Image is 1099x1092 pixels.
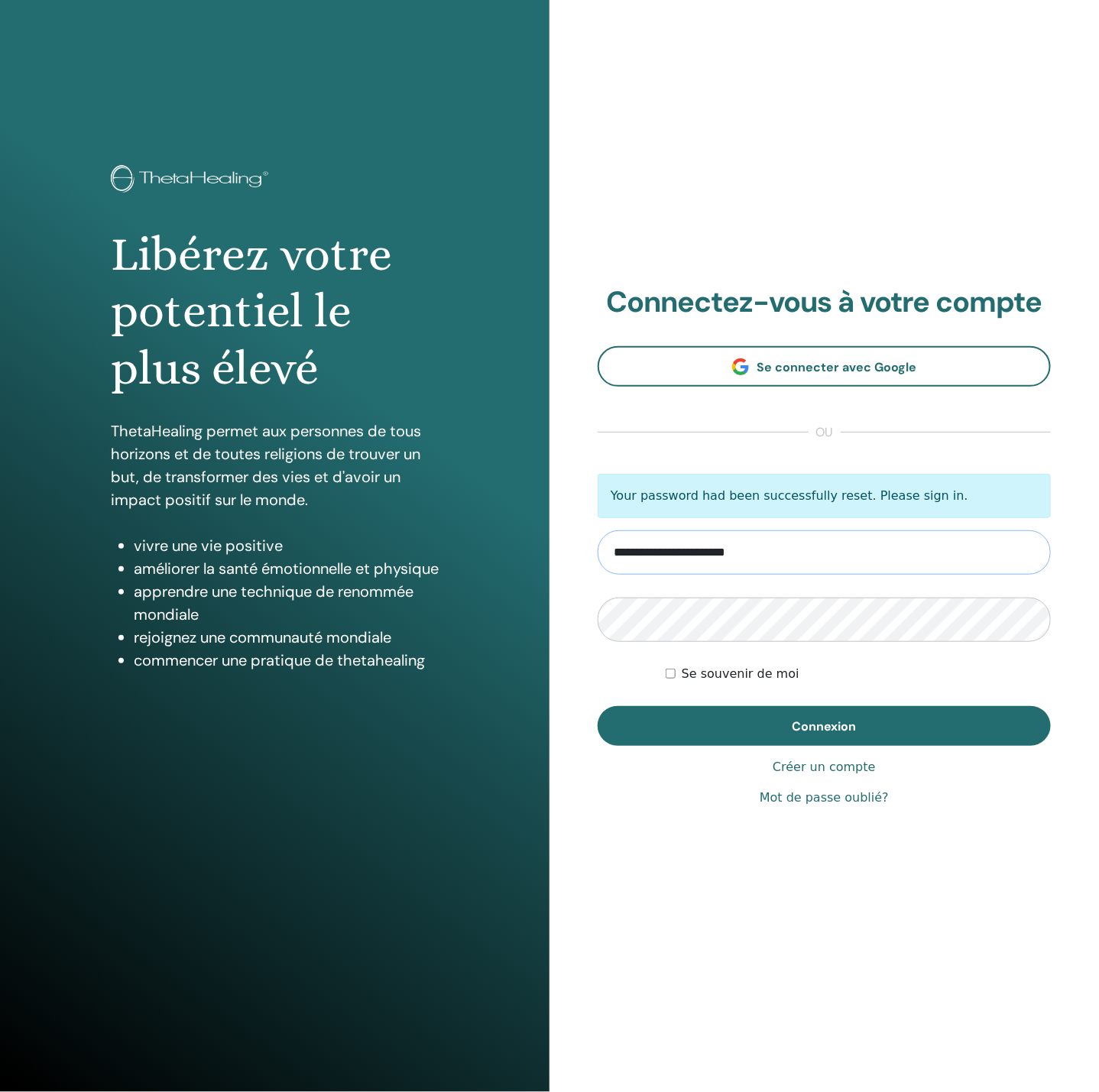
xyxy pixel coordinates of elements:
[134,580,439,626] li: apprendre une technique de renommée mondiale
[666,665,1051,683] div: Keep me authenticated indefinitely or until I manually logout
[809,423,841,442] span: ou
[134,649,439,672] li: commencer une pratique de thetahealing
[598,706,1051,746] button: Connexion
[598,474,1051,518] p: Your password had been successfully reset. Please sign in.
[598,346,1051,387] a: Se connecter avec Google
[598,285,1051,320] h2: Connectez-vous à votre compte
[134,534,439,557] li: vivre une vie positive
[760,789,889,807] a: Mot de passe oublié?
[111,226,439,397] h1: Libérez votre potentiel le plus élevé
[773,758,876,776] a: Créer un compte
[682,665,799,683] label: Se souvenir de moi
[134,626,439,649] li: rejoignez une communauté mondiale
[134,557,439,580] li: améliorer la santé émotionnelle et physique
[111,420,439,511] p: ThetaHealing permet aux personnes de tous horizons et de toutes religions de trouver un but, de t...
[793,718,857,734] span: Connexion
[757,359,916,375] span: Se connecter avec Google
